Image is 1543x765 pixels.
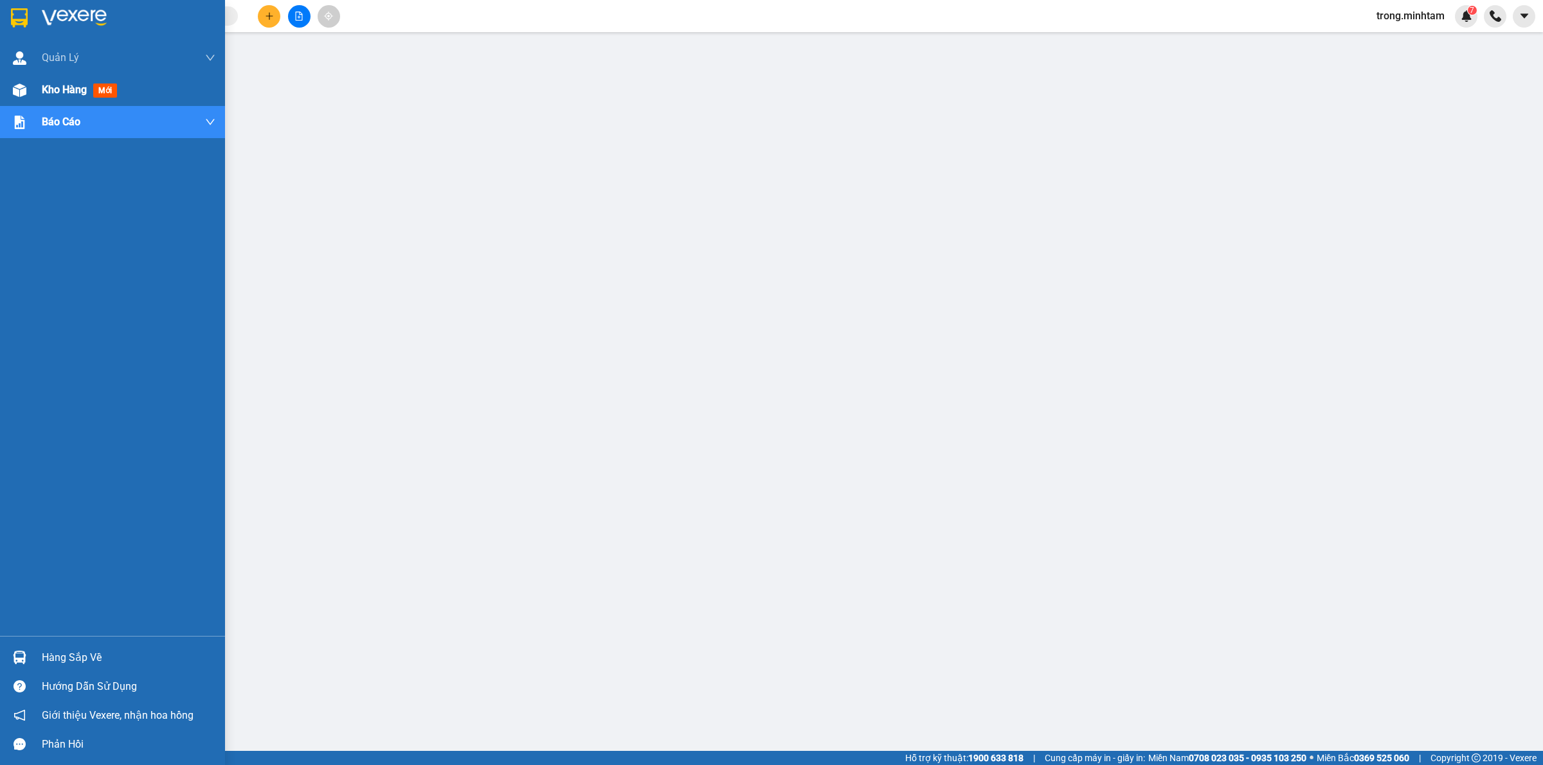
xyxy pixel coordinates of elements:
[1310,755,1313,761] span: ⚪️
[13,84,26,97] img: warehouse-icon
[1033,751,1035,765] span: |
[42,707,194,723] span: Giới thiệu Vexere, nhận hoa hồng
[1419,751,1421,765] span: |
[205,117,215,127] span: down
[42,84,87,96] span: Kho hàng
[14,738,26,750] span: message
[42,677,215,696] div: Hướng dẫn sử dụng
[258,5,280,28] button: plus
[11,8,28,28] img: logo-vxr
[93,84,117,98] span: mới
[1366,8,1455,24] span: trong.minhtam
[13,116,26,129] img: solution-icon
[905,751,1024,765] span: Hỗ trợ kỹ thuật:
[42,648,215,667] div: Hàng sắp về
[42,114,80,130] span: Báo cáo
[14,680,26,692] span: question-circle
[1354,753,1409,763] strong: 0369 525 060
[1045,751,1145,765] span: Cung cấp máy in - giấy in:
[13,651,26,664] img: warehouse-icon
[1470,6,1474,15] span: 7
[1490,10,1501,22] img: phone-icon
[1519,10,1530,22] span: caret-down
[324,12,333,21] span: aim
[318,5,340,28] button: aim
[1461,10,1472,22] img: icon-new-feature
[13,51,26,65] img: warehouse-icon
[265,12,274,21] span: plus
[1513,5,1535,28] button: caret-down
[1148,751,1306,765] span: Miền Nam
[1317,751,1409,765] span: Miền Bắc
[294,12,303,21] span: file-add
[1472,753,1481,762] span: copyright
[205,53,215,63] span: down
[1468,6,1477,15] sup: 7
[14,709,26,721] span: notification
[42,735,215,754] div: Phản hồi
[42,49,79,66] span: Quản Lý
[1189,753,1306,763] strong: 0708 023 035 - 0935 103 250
[968,753,1024,763] strong: 1900 633 818
[288,5,311,28] button: file-add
